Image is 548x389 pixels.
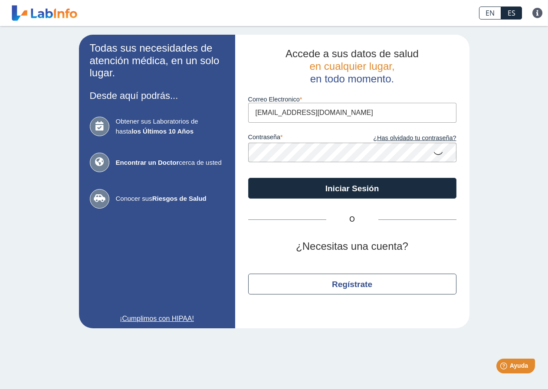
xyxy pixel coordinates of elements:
[248,274,456,294] button: Regístrate
[90,314,224,324] a: ¡Cumplimos con HIPAA!
[152,195,207,202] b: Riesgos de Salud
[248,240,456,253] h2: ¿Necesitas una cuenta?
[248,134,352,143] label: contraseña
[248,96,456,103] label: Correo Electronico
[285,48,419,59] span: Accede a sus datos de salud
[248,178,456,199] button: Iniciar Sesión
[326,214,378,225] span: O
[116,117,224,136] span: Obtener sus Laboratorios de hasta
[479,7,501,20] a: EN
[131,127,194,135] b: los Últimos 10 Años
[116,159,179,166] b: Encontrar un Doctor
[352,134,456,143] a: ¿Has olvidado tu contraseña?
[116,158,224,168] span: cerca de usted
[90,42,224,79] h2: Todas sus necesidades de atención médica, en un solo lugar.
[501,7,522,20] a: ES
[116,194,224,204] span: Conocer sus
[90,90,224,101] h3: Desde aquí podrás...
[471,355,538,379] iframe: Help widget launcher
[309,60,394,72] span: en cualquier lugar,
[310,73,394,85] span: en todo momento.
